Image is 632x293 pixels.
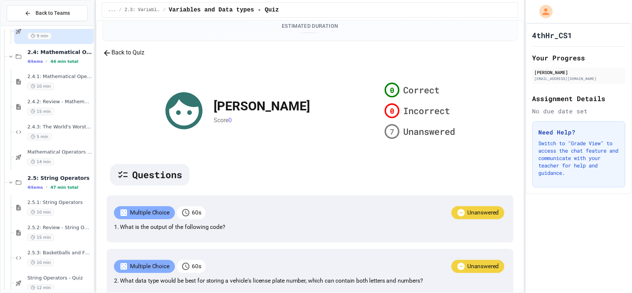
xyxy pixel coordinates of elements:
span: Questions [132,168,182,182]
span: 14 min [27,159,54,166]
span: Variables and Data types - Quiz [169,6,279,14]
span: 4 items [27,185,43,190]
span: 2.5.3: Basketballs and Footballs [27,250,92,256]
span: ... [108,7,116,13]
span: 10 min [27,209,54,216]
h3: Need Help? [539,128,619,137]
h1: 4thHr_CS1 [532,30,572,40]
span: String Operators - Quiz [27,275,92,282]
span: 5 min [27,133,51,140]
span: 10 min [27,83,54,90]
span: 15 min [27,108,54,115]
span: 10 min [27,259,54,266]
span: 2.5.2: Review - String Operators [27,225,92,231]
span: 2.4.1: Mathematical Operators [27,74,92,80]
span: 2.3: Variables and Data Types [125,7,160,13]
p: 60 s [192,262,201,271]
div: 0 [385,83,399,97]
span: 44 min total [50,59,78,64]
div: 0 [385,103,399,118]
span: 2.4.3: The World's Worst Farmer's Market [27,124,92,130]
span: 2.5.1: String Operators [27,200,92,206]
p: 2. What data type would be best for storing a vehicle's license plate number, which can contain b... [114,277,506,286]
div: No due date set [532,107,625,116]
span: Incorrect [403,104,450,117]
span: Unanswered [403,125,455,138]
span: • [46,59,47,64]
button: Back to Teams [7,5,88,21]
div: My Account [532,3,555,20]
span: Mathematical Operators - Quiz [27,149,92,156]
span: 2.5: String Operators [27,175,92,182]
p: Switch to "Grade View" to access the chat feature and communicate with your teacher for help and ... [539,140,619,177]
span: • [46,184,47,190]
span: Back to Teams [36,9,70,17]
span: 9 min [27,33,51,40]
span: / [119,7,121,13]
div: Estimated Duration [282,22,338,30]
span: 0 [228,117,232,124]
span: 12 min [27,284,54,292]
p: Multiple Choice [130,208,170,217]
span: / [163,7,166,13]
h2: Your Progress [532,53,625,63]
button: Back to Quiz [103,48,144,57]
p: Unanswered [467,208,499,217]
span: 47 min total [50,185,78,190]
span: Score [214,117,228,124]
span: Correct [403,83,439,97]
p: Multiple Choice [130,262,170,271]
div: [EMAIL_ADDRESS][DOMAIN_NAME] [535,76,623,81]
p: 1. What is the output of the following code? [114,223,506,232]
span: 15 min [27,234,54,241]
p: 60 s [192,208,201,217]
div: [PERSON_NAME] [214,97,310,116]
span: 2.4: Mathematical Operators [27,49,92,56]
div: 7 [385,124,399,139]
span: 4 items [27,59,43,64]
h2: Assignment Details [532,93,625,104]
p: Unanswered [467,262,499,271]
div: [PERSON_NAME] [535,69,623,76]
span: 2.4.2: Review - Mathematical Operators [27,99,92,105]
